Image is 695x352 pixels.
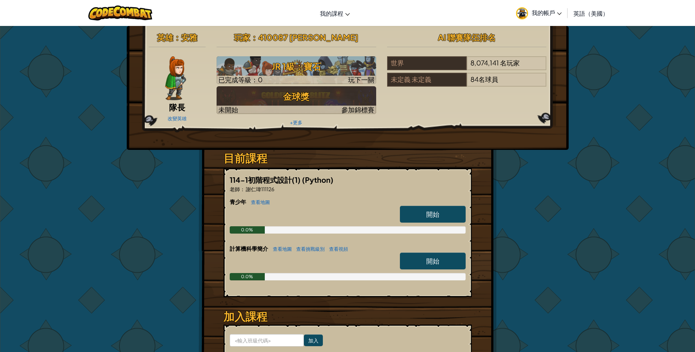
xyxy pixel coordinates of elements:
font: 114-1初階程式設計(1) [230,175,301,184]
img: captain-pose.png [165,56,186,100]
font: 未開始 [218,105,238,114]
font: 已完成等級：0 [218,75,263,84]
font: AI 聯賽隊伍排名 [438,32,496,42]
a: 世界8,074,141 名玩家 [387,63,547,72]
font: 金球獎 [283,91,309,102]
font: 計算機科學簡介 [230,245,268,252]
font: ： [250,32,258,42]
img: JR 1級：寶石 [217,56,376,84]
a: 英語（美國） [570,3,612,23]
font: 我的課程 [320,10,343,17]
font: 世界 [391,58,404,67]
input: <輸入班級代碼> [230,334,304,347]
font: 老師 [230,186,240,192]
font: 青少年 [230,198,246,205]
font: 84名 [470,75,485,83]
font: 謝仁瑋111126 [246,186,274,192]
font: 隊長 [169,102,185,112]
font: 改變英雄 [168,116,187,121]
font: 我的帳戶 [532,9,555,16]
font: 英語（美國） [573,10,608,17]
font: 加入課程 [224,309,267,323]
img: 金球獎 [217,86,376,114]
img: avatar [516,7,528,19]
font: (Python) [302,175,333,184]
font: ： [240,186,245,192]
font: 開始 [426,257,439,265]
input: 加入 [304,334,323,346]
font: 8,074,141 名 [470,58,507,67]
font: 球員 [485,75,498,83]
font: 查看挑戰級別 [296,246,325,252]
font: 玩下一關 [348,75,374,84]
img: CodeCombat 徽標 [88,5,152,20]
font: 目前課程 [224,151,267,165]
font: 參加錦標賽 [341,105,374,114]
font: 0.0% [241,227,253,232]
font: JR 1級：寶石 [272,61,321,72]
font: 未定義 未定義 [391,75,431,83]
font: ： [173,32,181,42]
a: 金球獎未開始參加錦標賽 [217,86,376,114]
font: 玩家 [234,32,250,42]
a: 未定義 未定義84名球員 [387,80,547,88]
font: 查看地圖 [273,246,292,252]
font: 410087 [PERSON_NAME] [258,32,358,42]
a: 我的帳戶 [512,1,565,24]
font: 查看視頻 [329,246,348,252]
a: 我的課程 [316,3,354,23]
font: 英雄 [157,32,173,42]
font: 0.0% [241,274,253,279]
a: 玩下一關 [217,56,376,84]
font: +更多 [290,120,302,125]
font: 開始 [426,210,439,218]
font: 玩家 [507,58,520,67]
font: 安雅 [181,32,197,42]
font: 查看地圖 [251,199,270,205]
